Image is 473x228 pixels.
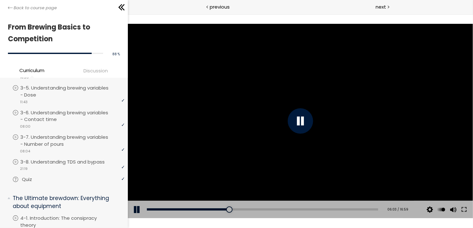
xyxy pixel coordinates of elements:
[8,5,57,11] a: Back to course page
[20,99,28,105] span: 11:43
[376,3,386,10] span: next
[308,187,319,205] div: Change playback rate
[8,21,117,45] h1: From Brewing Basics to Competition
[20,134,125,148] p: 3-7. Understanding brewing variables - Number of pours
[256,193,280,198] div: 06:03 / 16:59
[20,149,30,154] span: 08:04
[112,52,120,57] span: 88 %
[19,67,44,74] span: Curriculum
[320,187,330,205] button: Volume
[13,194,120,210] p: The Ultimate brewdown: Everything about equipment
[309,187,318,205] button: Play back rate
[210,3,230,10] span: previous
[297,187,307,205] button: Video quality
[20,84,125,98] p: 3-5. Understanding brewing variables - Dose
[20,166,28,171] span: 21:19
[22,176,45,183] p: Quiz
[20,158,117,165] p: 3-8. Understanding TDS and bypass
[14,5,57,11] span: Back to course page
[83,67,108,74] span: Discussion
[20,109,125,123] p: 3-6. Understanding brewing variables - Contact time
[20,124,30,129] span: 08:00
